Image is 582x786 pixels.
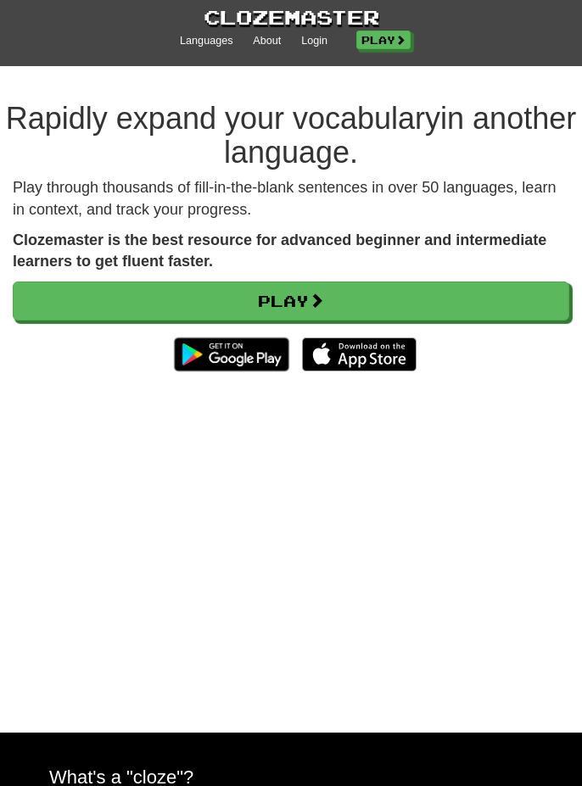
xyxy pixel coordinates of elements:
img: Download_on_the_App_Store_Badge_US-UK_135x40-25178aeef6eb6b83b96f5f2d004eda3bffbb37122de64afbaef7... [302,337,417,371]
a: Login [301,34,327,49]
strong: Clozemaster is the best resource for advanced beginner and intermediate learners to get fluent fa... [13,231,546,270]
img: Get it on Google Play [165,329,297,380]
a: Play [356,31,411,49]
a: Play [13,282,569,321]
p: Play through thousands of fill-in-the-blank sentences in over 50 languages, learn in context, and... [13,177,569,220]
a: About [253,34,281,49]
a: Clozemaster [204,3,379,31]
a: Languages [180,34,232,49]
